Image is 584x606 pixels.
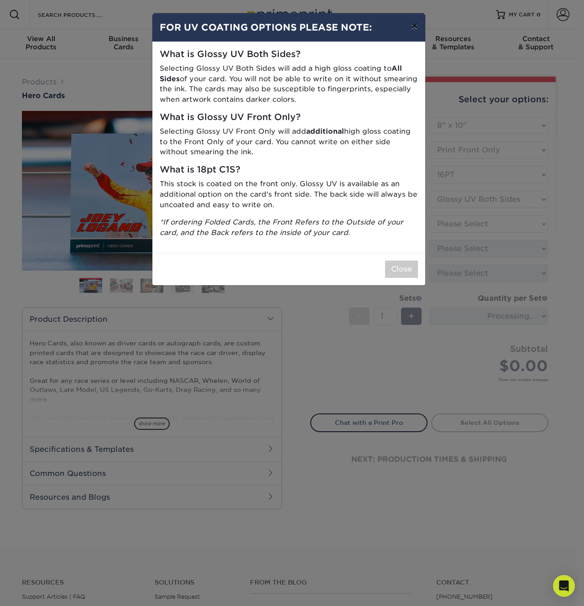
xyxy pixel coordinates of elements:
button: Close [385,261,418,278]
div: Open Intercom Messenger [553,575,575,597]
p: This stock is coated on the front only. Glossy UV is available as an additional option on the car... [160,179,418,210]
i: *If ordering Folded Cards, the Front Refers to the Outside of your card, and the Back refers to t... [160,218,403,237]
h4: FOR UV COATING OPTIONS PLEASE NOTE: [160,21,418,34]
p: Selecting Glossy UV Front Only will add high gloss coating to the Front Only of your card. You ca... [160,126,418,157]
h5: What is Glossy UV Both Sides? [160,49,418,60]
h5: What is Glossy UV Front Only? [160,112,418,123]
button: × [404,13,425,39]
strong: additional [306,127,344,136]
h5: What is 18pt C1S? [160,165,418,175]
p: Selecting Glossy UV Both Sides will add a high gloss coating to of your card. You will not be abl... [160,63,418,105]
strong: All Sides [160,64,402,83]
